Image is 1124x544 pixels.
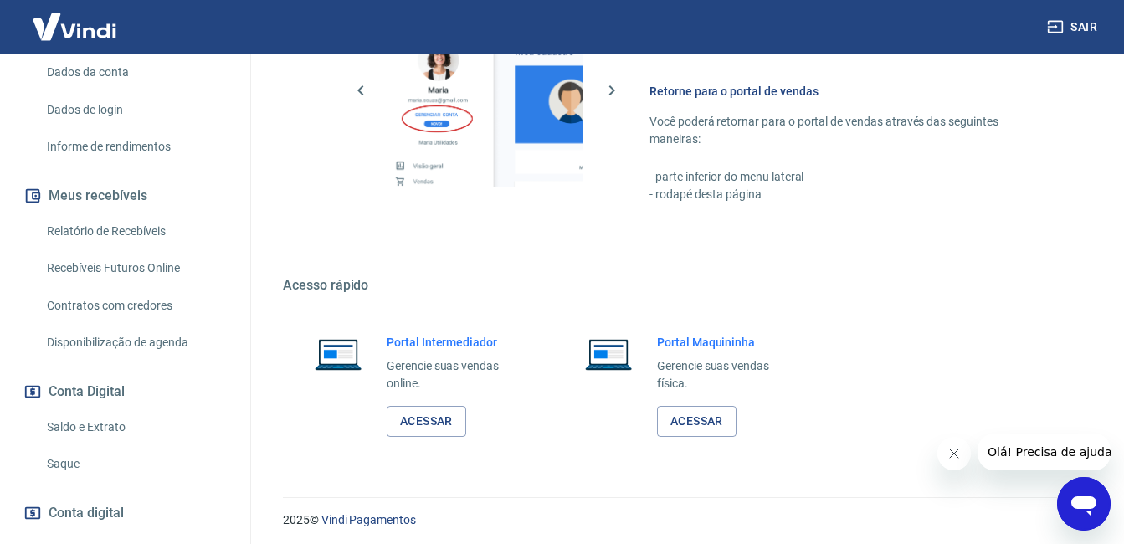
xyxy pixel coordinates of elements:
h6: Portal Intermediador [387,334,523,351]
a: Saldo e Extrato [40,410,230,444]
a: Vindi Pagamentos [321,513,416,526]
a: Acessar [657,406,737,437]
a: Acessar [387,406,466,437]
p: Gerencie suas vendas online. [387,357,523,393]
a: Conta digital [20,495,230,531]
button: Sair [1044,12,1104,43]
a: Disponibilização de agenda [40,326,230,360]
h6: Retorne para o portal de vendas [649,83,1044,100]
a: Relatório de Recebíveis [40,214,230,249]
a: Dados da conta [40,55,230,90]
span: Conta digital [49,501,124,525]
p: - parte inferior do menu lateral [649,168,1044,186]
iframe: Fechar mensagem [937,437,971,470]
p: Gerencie suas vendas física. [657,357,793,393]
button: Conta Digital [20,373,230,410]
iframe: Mensagem da empresa [978,434,1111,470]
span: Olá! Precisa de ajuda? [10,12,141,25]
h5: Acesso rápido [283,277,1084,294]
p: Você poderá retornar para o portal de vendas através das seguintes maneiras: [649,113,1044,148]
a: Recebíveis Futuros Online [40,251,230,285]
a: Contratos com credores [40,289,230,323]
p: 2025 © [283,511,1084,529]
a: Informe de rendimentos [40,130,230,164]
img: Vindi [20,1,129,52]
iframe: Botão para abrir a janela de mensagens [1057,477,1111,531]
a: Saque [40,447,230,481]
button: Meus recebíveis [20,177,230,214]
img: Imagem de um notebook aberto [303,334,373,374]
a: Dados de login [40,93,230,127]
img: Imagem de um notebook aberto [573,334,644,374]
h6: Portal Maquininha [657,334,793,351]
p: - rodapé desta página [649,186,1044,203]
